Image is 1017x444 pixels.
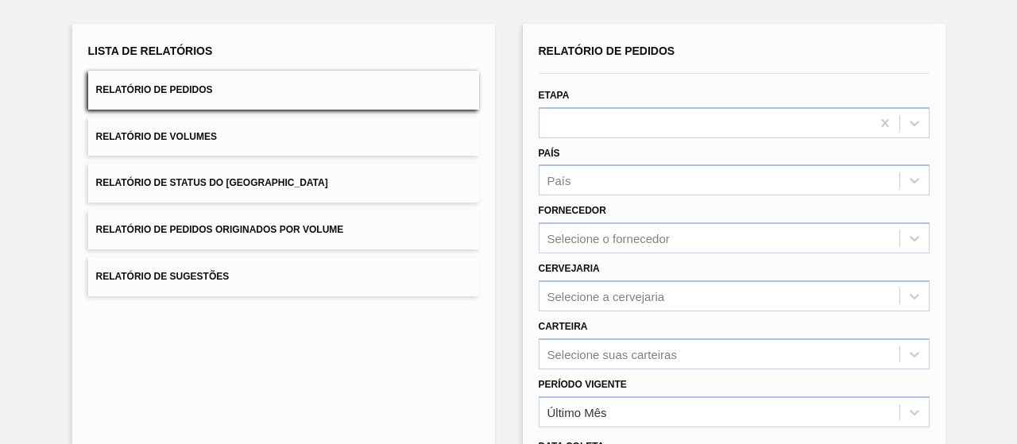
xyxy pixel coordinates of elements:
span: Relatório de Volumes [96,131,217,142]
span: Lista de Relatórios [88,44,213,57]
div: Selecione a cervejaria [547,289,665,303]
label: Etapa [539,90,570,101]
button: Relatório de Status do [GEOGRAPHIC_DATA] [88,164,479,203]
div: Selecione o fornecedor [547,232,670,245]
span: Relatório de Pedidos Originados por Volume [96,224,344,235]
button: Relatório de Sugestões [88,257,479,296]
button: Relatório de Volumes [88,118,479,156]
label: Cervejaria [539,263,600,274]
label: Período Vigente [539,379,627,390]
span: Relatório de Sugestões [96,271,230,282]
span: Relatório de Pedidos [539,44,675,57]
label: País [539,148,560,159]
button: Relatório de Pedidos Originados por Volume [88,210,479,249]
div: País [547,174,571,187]
div: Último Mês [547,405,607,419]
div: Selecione suas carteiras [547,347,677,361]
label: Carteira [539,321,588,332]
span: Relatório de Status do [GEOGRAPHIC_DATA] [96,177,328,188]
span: Relatório de Pedidos [96,84,213,95]
label: Fornecedor [539,205,606,216]
button: Relatório de Pedidos [88,71,479,110]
